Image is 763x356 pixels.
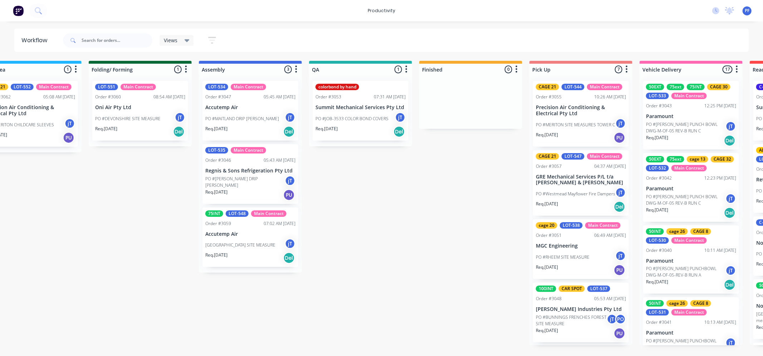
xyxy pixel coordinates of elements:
div: Del [283,252,295,264]
div: Order #3046 [205,157,231,164]
div: 100INTCAR SPOTLOT-537Order #304805:53 AM [DATE][PERSON_NAME] Industries Pty LtdPO #BUNNINGS FRENC... [533,283,629,342]
div: Order #3043 [646,103,672,109]
div: 75ext [667,156,684,162]
div: Workflow [21,36,51,45]
div: 50EXT75ext75INTCAGE 30LOT-533Main ContractOrder #304312:25 PM [DATE]ParamountPO #[PERSON_NAME] PU... [643,81,739,150]
div: LOT-533 [646,93,669,99]
div: PU [614,264,625,276]
div: 05:45 AM [DATE] [264,94,295,100]
div: Order #3053 [316,94,341,100]
div: Order #3059 [205,220,231,227]
span: Views [164,36,177,44]
div: LOT-534Main ContractOrder #304705:45 AM [DATE]Accutemp AirPO #MAITLAND DRIP [PERSON_NAME]jTReq.[D... [202,81,298,141]
p: PO #JOB-3533 COLOR BOND COVERS [316,116,388,122]
p: PO #[PERSON_NAME] PUNCH BOWL DWG-M-OF-05 REV-B RUN C [646,121,725,134]
p: Regnis & Sons Refrigeration Pty Ltd [205,168,295,174]
p: Oni Air Pty Ltd [95,104,185,111]
p: PO #[PERSON_NAME] DRIP [PERSON_NAME] [205,176,285,189]
div: PU [63,132,74,143]
div: LOT-544 [562,84,585,90]
div: 50EXT75extcage 13CAGE 32LOT-532Main ContractOrder #304212:23 PM [DATE]ParamountPO #[PERSON_NAME] ... [643,153,739,222]
div: 50EXT [646,84,664,90]
div: 75INT [205,210,223,217]
div: Main Contract [121,84,156,90]
div: Main Contract [251,210,287,217]
p: Accutemp Air [205,104,295,111]
div: cage 20LOT-538Main ContractOrder #305106:49 AM [DATE]MGC EngineeringPO #RHEEM SITE MEASUREjTReq.[... [533,219,629,279]
div: Main Contract [231,84,266,90]
div: LOT-548 [226,210,249,217]
p: Req. [DATE] [316,126,338,132]
div: Del [393,126,405,137]
p: Req. [DATE] [646,279,668,285]
div: jT [615,118,626,129]
div: Main Contract [587,84,622,90]
p: [PERSON_NAME] Industries Pty Ltd [536,306,626,312]
p: PO #MAITLAND DRIP [PERSON_NAME] [205,116,279,122]
div: 12:25 PM [DATE] [704,103,736,109]
div: Order #3041 [646,319,672,326]
p: PO #RHEEM SITE MEASURE [536,254,590,260]
div: jT [285,175,295,186]
div: cage 13 [687,156,708,162]
div: 05:08 AM [DATE] [43,94,75,100]
div: productivity [364,5,399,16]
div: Main Contract [36,84,72,90]
div: Del [724,207,735,219]
div: Order #3057 [536,163,562,170]
div: CAGE 30 [707,84,730,90]
div: 07:02 AM [DATE] [264,220,295,227]
div: Main Contract [671,93,707,99]
div: Main Contract [585,222,621,229]
div: Del [614,201,625,213]
div: 50INT [646,300,664,307]
div: colorbond by handOrder #305307:31 AM [DATE]Summit Mechanical Services Pty LtdPO #JOB-3533 COLOR B... [313,81,409,141]
div: CAGE 8 [690,228,711,235]
div: 50INT [646,228,664,235]
div: 10:13 AM [DATE] [704,319,736,326]
div: jT [285,112,295,123]
div: PO [615,314,626,325]
div: Main Contract [671,165,707,171]
div: Order #3060 [95,94,121,100]
div: Order #3048 [536,296,562,302]
div: jT [615,250,626,261]
p: PO #[PERSON_NAME] PUNCHBOWL DWG-M-OF-05-REV-B RUN A [646,338,725,351]
div: 07:31 AM [DATE] [374,94,406,100]
div: Main Contract [231,147,266,153]
div: 04:37 AM [DATE] [594,163,626,170]
div: Del [724,135,735,146]
div: jT [725,121,736,132]
div: CAGE 21 [536,84,559,90]
input: Search for orders... [82,33,152,48]
div: 75INT [687,84,705,90]
div: jT [725,337,736,348]
div: CAGE 21LOT-544Main ContractOrder #305510:26 AM [DATE]Precision Air Conditioning & Electrical Pty ... [533,81,629,147]
p: Accutemp Air [205,231,295,237]
div: 50INTcage 26CAGE 8LOT-530Main ContractOrder #304010:11 AM [DATE]ParamountPO #[PERSON_NAME] PUNCHB... [643,225,739,294]
p: Precision Air Conditioning & Electrical Pty Ltd [536,104,626,117]
div: LOT-538 [560,222,583,229]
div: LOT-551Main ContractOrder #306008:54 AM [DATE]Oni Air Pty LtdPO #DEVONSHIRE SITE MEASUREjTReq.[DA... [92,81,188,141]
div: CAGE 32 [711,156,734,162]
div: 05:53 AM [DATE] [594,296,626,302]
p: PO #[PERSON_NAME] PUNCH BOWL DWG-M-OF-05 REV-B RUN C [646,194,725,206]
div: Main Contract [587,153,622,160]
p: Req. [DATE] [205,126,228,132]
div: 100INT [536,286,556,292]
p: Paramount [646,330,736,336]
p: PO #[PERSON_NAME] PUNCHBOWL DWG-M-OF-05-REV-B RUN A [646,265,725,278]
p: Req. [DATE] [646,135,668,141]
div: jT [175,112,185,123]
p: PO #MERITON SITE MEASURES TOWER C [536,122,615,128]
div: 50EXT [646,156,664,162]
div: CAGE 21LOT-547Main ContractOrder #305704:37 AM [DATE]GRE Mechanical Services P/L t/a [PERSON_NAME... [533,150,629,216]
div: 08:54 AM [DATE] [153,94,185,100]
p: PO #Westmead Mayflower Fire Dampers [536,191,615,197]
div: jT [64,118,75,129]
div: jT [615,187,626,198]
div: 75INTLOT-548Main ContractOrder #305907:02 AM [DATE]Accutemp Air[GEOGRAPHIC_DATA] SITE MEASUREjTRe... [202,208,298,267]
div: CAGE 21 [536,153,559,160]
div: 06:49 AM [DATE] [594,232,626,239]
div: LOT-551 [95,84,118,90]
